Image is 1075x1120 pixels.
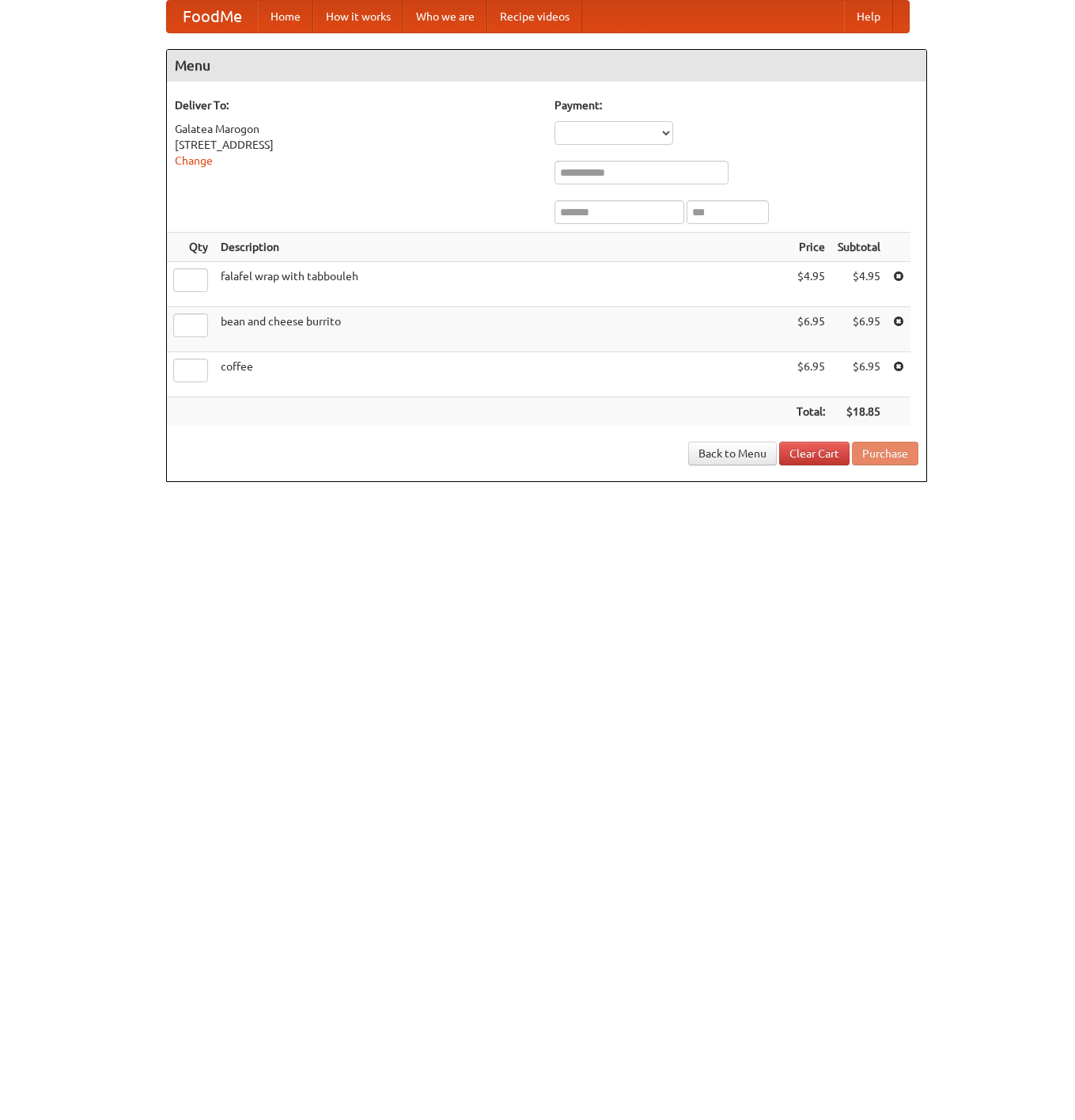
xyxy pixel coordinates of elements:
a: Change [175,154,213,167]
a: Home [258,1,313,32]
button: Purchase [852,442,918,465]
td: $6.95 [790,352,831,397]
td: falafel wrap with tabbouleh [214,262,790,307]
td: $6.95 [831,307,887,352]
td: bean and cheese burrito [214,307,790,352]
h4: Menu [167,50,926,82]
a: How it works [313,1,403,32]
th: Price [790,233,831,262]
a: Who we are [403,1,487,32]
th: Description [214,233,790,262]
div: [STREET_ADDRESS] [175,137,539,153]
td: $4.95 [831,262,887,307]
a: Clear Cart [779,442,850,465]
th: Total: [790,397,831,427]
div: Galatea Marogon [175,121,539,137]
a: FoodMe [167,1,258,32]
a: Help [844,1,893,32]
th: $18.85 [831,397,887,427]
td: $4.95 [790,262,831,307]
h5: Deliver To: [175,97,539,113]
td: $6.95 [790,307,831,352]
a: Recipe videos [487,1,582,32]
td: coffee [214,352,790,397]
a: Back to Menu [688,442,777,465]
h5: Payment: [555,97,918,113]
th: Qty [167,233,214,262]
th: Subtotal [831,233,887,262]
td: $6.95 [831,352,887,397]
